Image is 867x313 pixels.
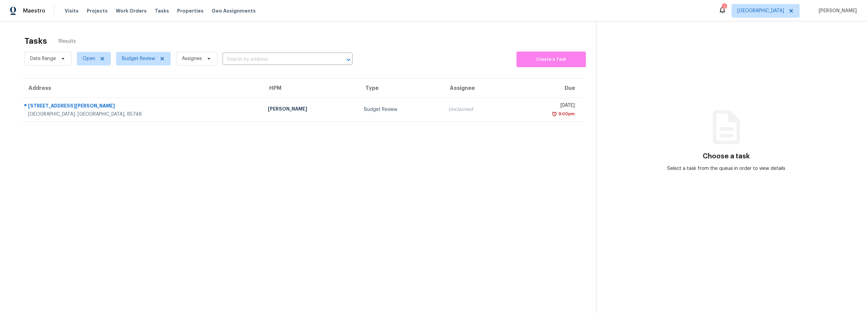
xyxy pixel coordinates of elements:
[661,165,791,172] div: Select a task from the queue in order to view details
[58,38,76,45] span: 1 Results
[30,55,56,62] span: Date Range
[212,7,256,14] span: Geo Assignments
[443,79,510,98] th: Assignee
[65,7,79,14] span: Visits
[344,55,353,64] button: Open
[520,56,583,63] span: Create a Task
[364,106,438,113] div: Budget Review
[703,153,750,160] h3: Choose a task
[359,79,443,98] th: Type
[557,111,575,117] div: 9:00pm
[448,106,505,113] div: Unclaimed
[23,7,45,14] span: Maestro
[516,102,575,111] div: [DATE]
[268,105,353,114] div: [PERSON_NAME]
[552,111,557,117] img: Overdue Alarm Icon
[262,79,359,98] th: HPM
[24,38,47,44] h2: Tasks
[722,4,726,11] div: 1
[223,54,334,65] input: Search by address
[737,7,784,14] span: [GEOGRAPHIC_DATA]
[87,7,108,14] span: Projects
[155,8,169,13] span: Tasks
[83,55,95,62] span: Open
[122,55,155,62] span: Budget Review
[28,102,257,111] div: [STREET_ADDRESS][PERSON_NAME]
[116,7,147,14] span: Work Orders
[511,79,586,98] th: Due
[516,52,586,67] button: Create a Task
[816,7,857,14] span: [PERSON_NAME]
[182,55,202,62] span: Assignee
[28,111,257,118] div: [GEOGRAPHIC_DATA], [GEOGRAPHIC_DATA], 85748
[22,79,262,98] th: Address
[177,7,204,14] span: Properties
